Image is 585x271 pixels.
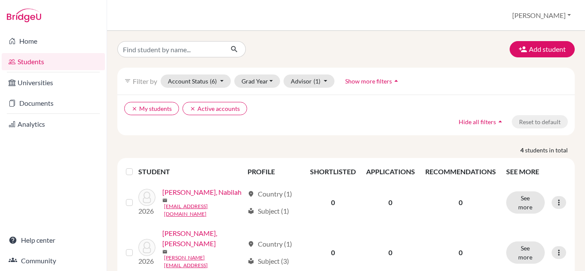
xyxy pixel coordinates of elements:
[420,161,501,182] th: RECOMMENDATIONS
[2,232,105,249] a: Help center
[210,77,217,85] span: (6)
[248,189,292,199] div: Country (1)
[512,115,568,128] button: Reset to default
[2,95,105,112] a: Documents
[361,182,420,223] td: 0
[451,115,512,128] button: Hide all filtersarrow_drop_up
[305,182,361,223] td: 0
[305,161,361,182] th: SHORTLISTED
[124,77,131,84] i: filter_list
[131,106,137,112] i: clear
[162,187,242,197] a: [PERSON_NAME], Nabilah
[313,77,320,85] span: (1)
[248,258,254,265] span: local_library
[124,102,179,115] button: clearMy students
[242,161,304,182] th: PROFILE
[133,77,157,85] span: Filter by
[2,53,105,70] a: Students
[138,256,155,266] p: 2026
[117,41,224,57] input: Find student by name...
[2,252,105,269] a: Community
[162,228,244,249] a: [PERSON_NAME], [PERSON_NAME]
[161,74,231,88] button: Account Status(6)
[138,161,242,182] th: STUDENT
[182,102,247,115] button: clearActive accounts
[361,161,420,182] th: APPLICATIONS
[459,118,496,125] span: Hide all filters
[425,247,496,258] p: 0
[138,239,155,256] img: Achie Kurip, Pullen
[284,74,334,88] button: Advisor(1)
[506,191,545,214] button: See more
[501,161,571,182] th: SEE MORE
[2,74,105,91] a: Universities
[508,7,575,24] button: [PERSON_NAME]
[506,241,545,264] button: See more
[248,208,254,214] span: local_library
[525,146,575,155] span: students in total
[248,241,254,247] span: location_on
[496,117,504,126] i: arrow_drop_up
[190,106,196,112] i: clear
[248,191,254,197] span: location_on
[425,197,496,208] p: 0
[248,256,289,266] div: Subject (3)
[2,116,105,133] a: Analytics
[248,239,292,249] div: Country (1)
[520,146,525,155] strong: 4
[162,198,167,203] span: mail
[2,33,105,50] a: Home
[234,74,281,88] button: Grad Year
[7,9,41,22] img: Bridge-U
[345,77,392,85] span: Show more filters
[162,249,167,254] span: mail
[138,189,155,206] img: Abdul Samad, Nabilah
[392,77,400,85] i: arrow_drop_up
[164,203,244,218] a: [EMAIL_ADDRESS][DOMAIN_NAME]
[338,74,408,88] button: Show more filtersarrow_drop_up
[248,206,289,216] div: Subject (1)
[138,206,155,216] p: 2026
[510,41,575,57] button: Add student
